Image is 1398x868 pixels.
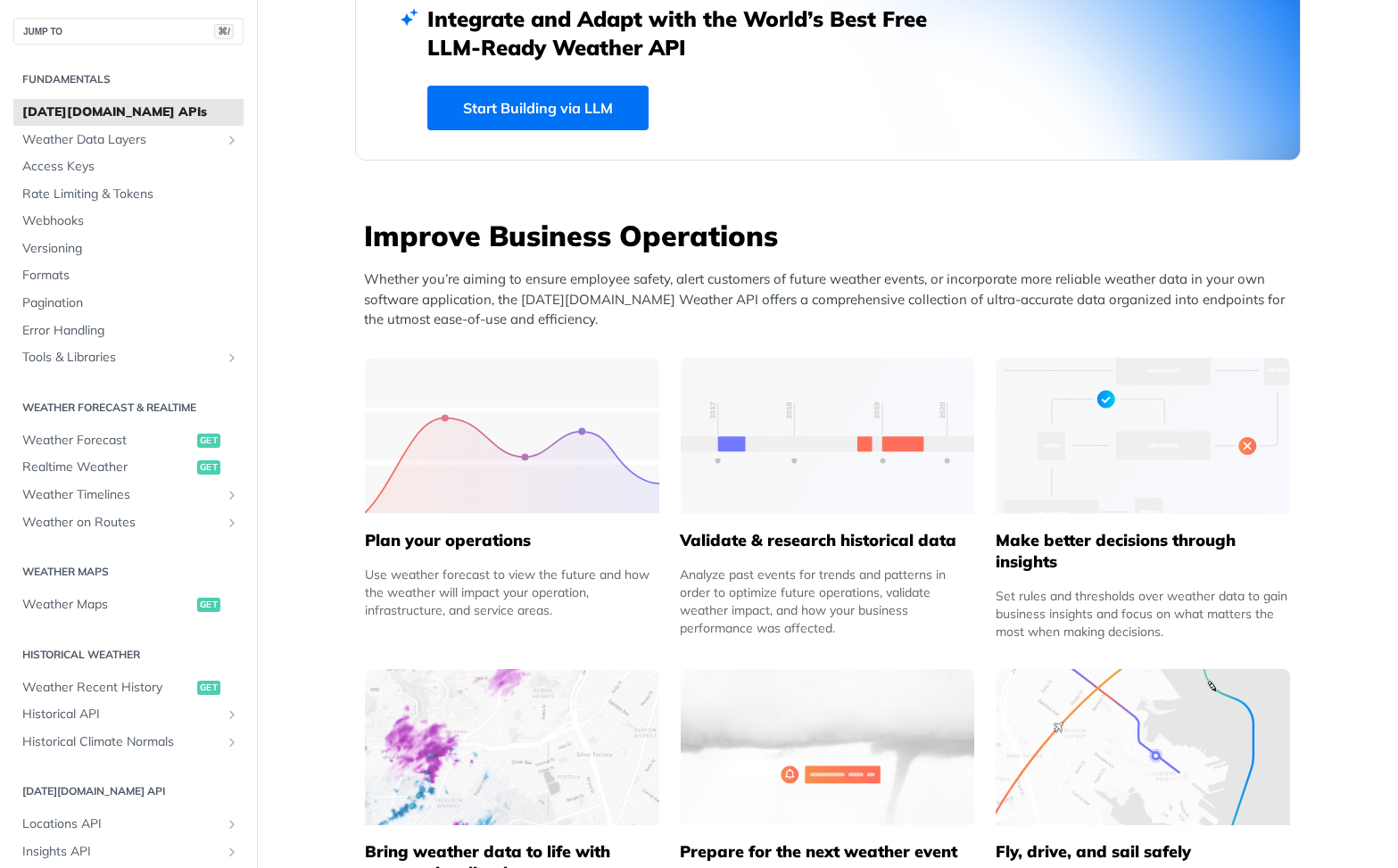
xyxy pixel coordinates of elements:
[427,4,954,62] h2: Integrate and Adapt with the World’s Best Free LLM-Ready Weather API
[22,322,239,340] span: Error Handling
[13,647,244,663] h2: Historical Weather
[13,290,244,317] a: Pagination
[225,845,239,859] button: Show subpages for Insights API
[22,158,239,176] span: Access Keys
[13,783,244,799] h2: [DATE][DOMAIN_NAME] API
[365,566,659,619] div: Use weather forecast to view the future and how the weather will impact your operation, infrastru...
[225,735,239,749] button: Show subpages for Historical Climate Normals
[13,208,244,235] a: Webhooks
[22,186,239,203] span: Rate Limiting & Tokens
[13,127,244,153] a: Weather Data LayersShow subpages for Weather Data Layers
[22,349,220,367] span: Tools & Libraries
[13,99,244,126] a: [DATE][DOMAIN_NAME] APIs
[225,133,239,147] button: Show subpages for Weather Data Layers
[13,509,244,536] a: Weather on RoutesShow subpages for Weather on Routes
[680,530,974,551] h5: Validate & research historical data
[13,153,244,180] a: Access Keys
[996,358,1290,514] img: a22d113-group-496-32x.svg
[225,817,239,831] button: Show subpages for Locations API
[22,679,193,697] span: Weather Recent History
[13,482,244,508] a: Weather TimelinesShow subpages for Weather Timelines
[427,86,649,130] a: Start Building via LLM
[13,591,244,618] a: Weather Mapsget
[197,681,220,695] span: get
[22,514,220,532] span: Weather on Routes
[681,669,975,825] img: 2c0a313-group-496-12x.svg
[225,488,239,502] button: Show subpages for Weather Timelines
[22,131,220,149] span: Weather Data Layers
[364,216,1301,255] h3: Improve Business Operations
[13,236,244,262] a: Versioning
[13,262,244,289] a: Formats
[13,400,244,416] h2: Weather Forecast & realtime
[22,432,193,450] span: Weather Forecast
[996,587,1290,641] div: Set rules and thresholds over weather data to gain business insights and focus on what matters th...
[13,729,244,756] a: Historical Climate NormalsShow subpages for Historical Climate Normals
[22,267,239,285] span: Formats
[13,839,244,865] a: Insights APIShow subpages for Insights API
[13,71,244,87] h2: Fundamentals
[364,269,1301,330] p: Whether you’re aiming to ensure employee safety, alert customers of future weather events, or inc...
[996,530,1290,573] h5: Make better decisions through insights
[225,707,239,722] button: Show subpages for Historical API
[680,566,974,637] div: Analyze past events for trends and patterns in order to optimize future operations, validate weat...
[13,181,244,208] a: Rate Limiting & Tokens
[365,530,659,551] h5: Plan your operations
[214,24,234,39] span: ⌘/
[225,516,239,530] button: Show subpages for Weather on Routes
[13,18,244,45] button: JUMP TO⌘/
[680,841,974,863] h5: Prepare for the next weather event
[13,674,244,701] a: Weather Recent Historyget
[13,427,244,454] a: Weather Forecastget
[996,669,1290,825] img: 994b3d6-mask-group-32x.svg
[22,240,239,258] span: Versioning
[22,294,239,312] span: Pagination
[13,811,244,838] a: Locations APIShow subpages for Locations API
[22,459,193,476] span: Realtime Weather
[365,669,659,825] img: 4463876-group-4982x.svg
[22,486,220,504] span: Weather Timelines
[197,434,220,448] span: get
[22,843,220,861] span: Insights API
[225,351,239,365] button: Show subpages for Tools & Libraries
[13,318,244,344] a: Error Handling
[365,358,659,514] img: 39565e8-group-4962x.svg
[22,815,220,833] span: Locations API
[22,706,220,723] span: Historical API
[13,701,244,728] a: Historical APIShow subpages for Historical API
[22,103,239,121] span: [DATE][DOMAIN_NAME] APIs
[22,212,239,230] span: Webhooks
[22,733,220,751] span: Historical Climate Normals
[197,598,220,612] span: get
[996,841,1290,863] h5: Fly, drive, and sail safely
[197,460,220,475] span: get
[13,344,244,371] a: Tools & LibrariesShow subpages for Tools & Libraries
[13,454,244,481] a: Realtime Weatherget
[681,358,975,514] img: 13d7ca0-group-496-2.svg
[22,596,193,614] span: Weather Maps
[13,564,244,580] h2: Weather Maps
